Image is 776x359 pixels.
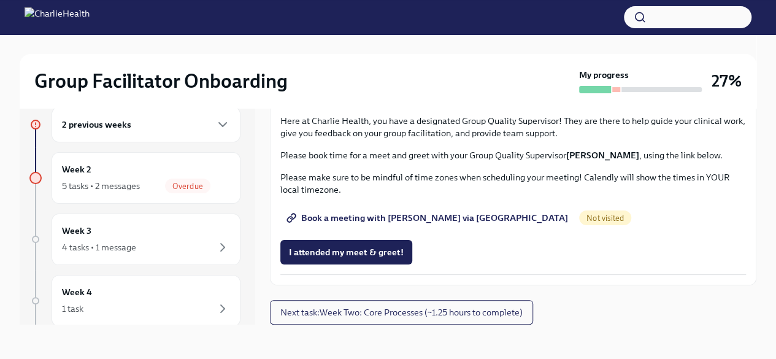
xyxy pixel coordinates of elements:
p: Here at Charlie Health, you have a designated Group Quality Supervisor! They are there to help gu... [280,115,746,139]
img: CharlieHealth [25,7,90,27]
h6: 2 previous weeks [62,118,131,131]
span: Next task : Week Two: Core Processes (~1.25 hours to complete) [280,306,523,318]
h6: Week 3 [62,224,91,237]
h3: 27% [712,70,742,92]
h6: Week 2 [62,163,91,176]
div: 5 tasks • 2 messages [62,180,140,192]
a: Week 25 tasks • 2 messagesOverdue [29,152,240,204]
strong: My progress [579,69,629,81]
span: I attended my meet & greet! [289,246,404,258]
a: Book a meeting with [PERSON_NAME] via [GEOGRAPHIC_DATA] [280,206,577,230]
span: Not visited [579,214,631,223]
a: Week 34 tasks • 1 message [29,214,240,265]
div: 2 previous weeks [52,107,240,142]
strong: [PERSON_NAME] [566,150,639,161]
button: I attended my meet & greet! [280,240,412,264]
span: Overdue [165,182,210,191]
a: Week 41 task [29,275,240,326]
h6: Week 4 [62,285,92,299]
h2: Group Facilitator Onboarding [34,69,288,93]
span: Book a meeting with [PERSON_NAME] via [GEOGRAPHIC_DATA] [289,212,568,224]
p: Please book time for a meet and greet with your Group Quality Supervisor , using the link below. [280,149,746,161]
div: 1 task [62,303,83,315]
p: Please make sure to be mindful of time zones when scheduling your meeting! Calendly will show the... [280,171,746,196]
button: Next task:Week Two: Core Processes (~1.25 hours to complete) [270,300,533,325]
div: 4 tasks • 1 message [62,241,136,253]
